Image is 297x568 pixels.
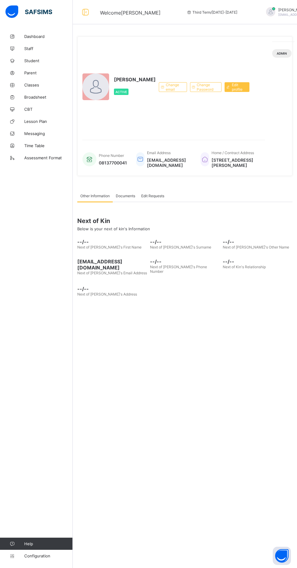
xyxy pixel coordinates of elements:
span: Next of [PERSON_NAME]'s Address [77,292,137,296]
span: --/-- [150,239,220,245]
span: Next of [PERSON_NAME]'s Phone Number [150,265,207,274]
span: [STREET_ADDRESS][PERSON_NAME] [212,157,259,168]
span: Admin [277,52,287,55]
span: --/-- [77,286,147,292]
span: [PERSON_NAME] [114,76,156,83]
span: Broadsheet [24,95,73,100]
span: session/term information [186,10,237,15]
span: Assessment Format [24,155,73,160]
button: Open asap [273,547,291,565]
span: Change email [166,83,182,92]
span: Next of [PERSON_NAME]'s Other Name [223,245,289,249]
span: Documents [116,194,135,198]
span: Active [115,90,127,94]
span: 08137700041 [99,160,127,165]
span: Configuration [24,553,72,558]
span: Student [24,58,73,63]
span: Phone Number [99,153,124,158]
span: Lesson Plan [24,119,73,124]
span: --/-- [223,259,292,265]
span: Help [24,541,72,546]
span: --/-- [77,239,147,245]
span: Staff [24,46,73,51]
span: Edit Requests [141,194,164,198]
span: --/-- [223,239,292,245]
span: Welcome [PERSON_NAME] [100,10,161,16]
span: Next of Kin's Relationship [223,265,266,269]
span: Next of [PERSON_NAME]'s Surname [150,245,211,249]
span: Next of [PERSON_NAME]'s First Name [77,245,142,249]
span: Dashboard [24,34,73,39]
span: Email Address [147,150,171,155]
span: Home / Contract Address [212,150,254,155]
span: Next of Kin [77,217,292,225]
span: --/-- [150,259,220,265]
span: Edit profile [232,83,245,92]
span: [EMAIL_ADDRESS][DOMAIN_NAME] [147,157,192,168]
span: Classes [24,83,73,87]
span: Change Password [197,83,217,92]
span: Next of [PERSON_NAME]'s Email Address [77,271,147,275]
span: Other Information [80,194,110,198]
img: safsims [5,5,52,18]
span: Time Table [24,143,73,148]
span: CBT [24,107,73,112]
span: Below is your next of kin's Information [77,226,150,231]
span: Parent [24,70,73,75]
span: Messaging [24,131,73,136]
span: [EMAIL_ADDRESS][DOMAIN_NAME] [77,259,147,271]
